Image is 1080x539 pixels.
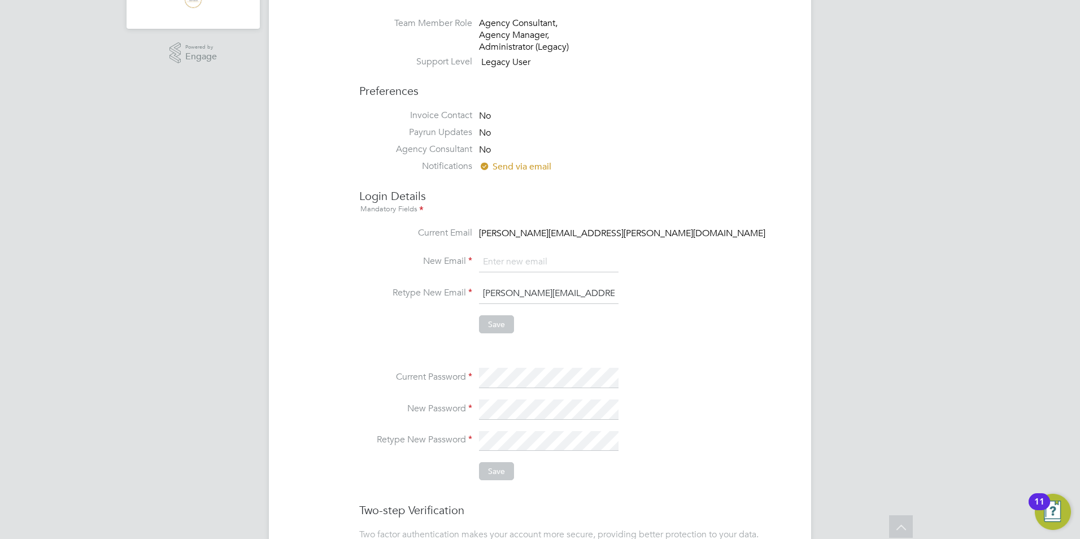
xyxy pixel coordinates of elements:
[479,462,514,480] button: Save
[359,144,472,155] label: Agency Consultant
[359,203,789,216] div: Mandatory Fields
[479,161,551,172] span: Send via email
[359,127,472,138] label: Payrun Updates
[359,18,472,29] label: Team Member Role
[479,144,491,155] span: No
[481,56,530,68] span: Legacy User
[479,252,619,272] input: Enter new email
[479,315,514,333] button: Save
[359,403,472,415] label: New Password
[185,42,217,52] span: Powered by
[359,56,472,68] label: Support Level
[185,52,217,62] span: Engage
[359,255,472,267] label: New Email
[359,492,789,518] h3: Two-step Verification
[1035,494,1071,530] button: Open Resource Center, 11 new notifications
[169,42,217,64] a: Powered byEngage
[359,160,472,172] label: Notifications
[479,18,586,53] div: Agency Consultant, Agency Manager, Administrator (Legacy)
[359,434,472,446] label: Retype New Password
[359,287,472,299] label: Retype New Email
[359,371,472,383] label: Current Password
[359,110,472,121] label: Invoice Contact
[479,284,619,304] input: Enter new email again
[479,127,491,138] span: No
[359,227,472,239] label: Current Email
[479,111,491,122] span: No
[479,228,765,239] span: [PERSON_NAME][EMAIL_ADDRESS][PERSON_NAME][DOMAIN_NAME]
[1034,502,1044,516] div: 11
[359,177,789,216] h3: Login Details
[359,72,789,98] h3: Preferences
